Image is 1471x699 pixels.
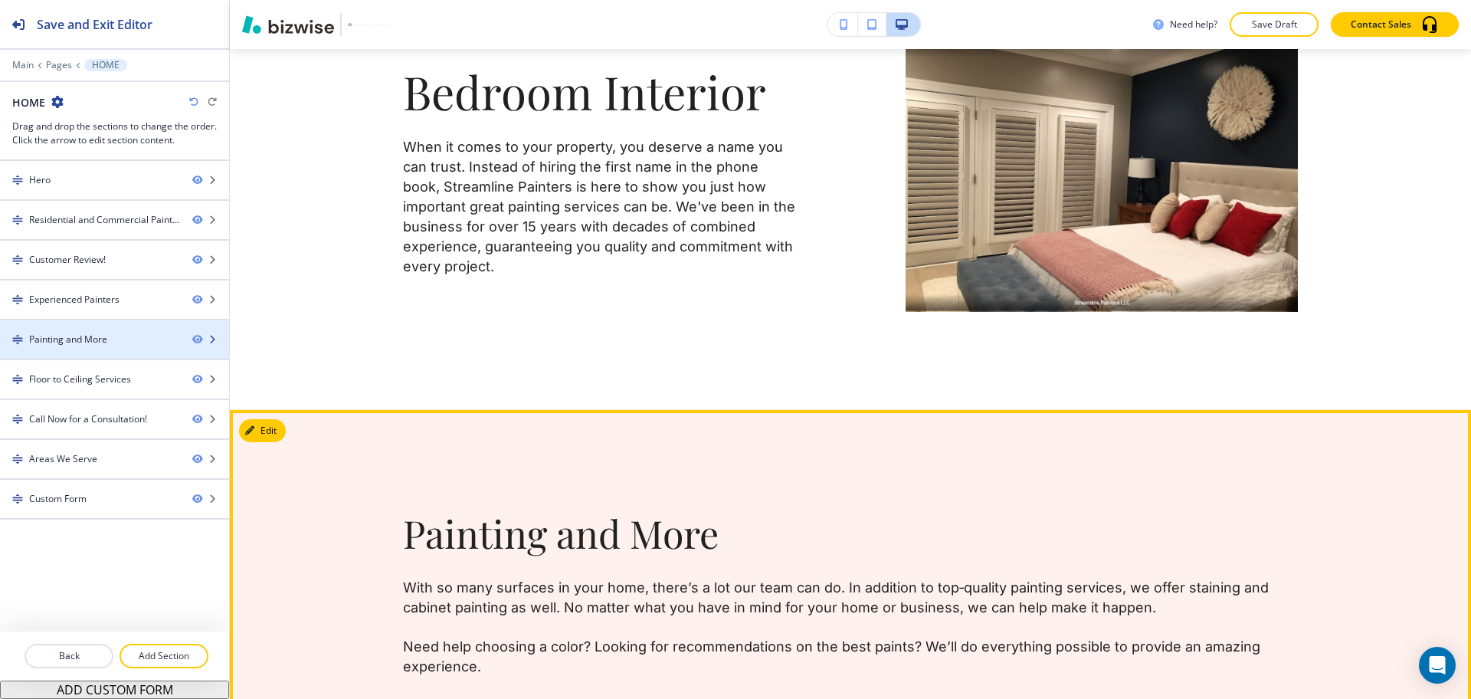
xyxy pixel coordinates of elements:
img: Bedroom Interior [906,25,1298,312]
div: Floor to Ceiling Services [29,372,131,386]
div: Call Now for a Consultation! [29,412,147,426]
h3: Drag and drop the sections to change the order. Click the arrow to edit section content. [12,120,217,147]
h2: Bedroom Interior [403,61,795,123]
button: Add Section [120,644,208,668]
img: Drag [12,374,23,385]
img: Drag [12,334,23,345]
p: Add Section [121,649,207,663]
img: Drag [12,454,23,464]
h3: Painting and More [403,508,1298,560]
p: HOME [92,60,120,71]
p: With so many surfaces in your home, there’s a lot our team can do. In addition to top‑quality pai... [403,578,1298,678]
img: Your Logo [348,23,389,26]
h2: HOME [12,94,45,110]
img: Bizwise Logo [242,15,334,34]
h3: Need help? [1170,18,1217,31]
div: Customer Review! [29,253,106,267]
div: Experienced Painters [29,293,120,307]
button: Contact Sales [1331,12,1459,37]
p: When it comes to your property, you deserve a name you can trust. Instead of hiring the first nam... [403,137,795,276]
div: Residential and Commercial Painters in the Metropolitan Area [29,213,180,227]
div: Hero [29,173,51,187]
div: Custom Form [29,492,87,506]
img: Drag [12,494,23,504]
img: Drag [12,175,23,185]
div: Areas We Serve [29,452,97,466]
div: Open Intercom Messenger [1419,647,1456,684]
img: Drag [12,414,23,425]
img: Drag [12,215,23,225]
button: Back [25,644,113,668]
button: Pages [46,60,72,71]
h2: Save and Exit Editor [37,15,152,34]
p: Contact Sales [1351,18,1411,31]
button: HOME [84,59,127,71]
button: Save Draft [1230,12,1319,37]
img: Drag [12,294,23,305]
div: Painting and More [29,333,107,346]
p: Back [26,649,112,663]
img: Drag [12,254,23,265]
button: Main [12,60,34,71]
button: Edit [239,419,286,442]
p: Save Draft [1250,18,1299,31]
